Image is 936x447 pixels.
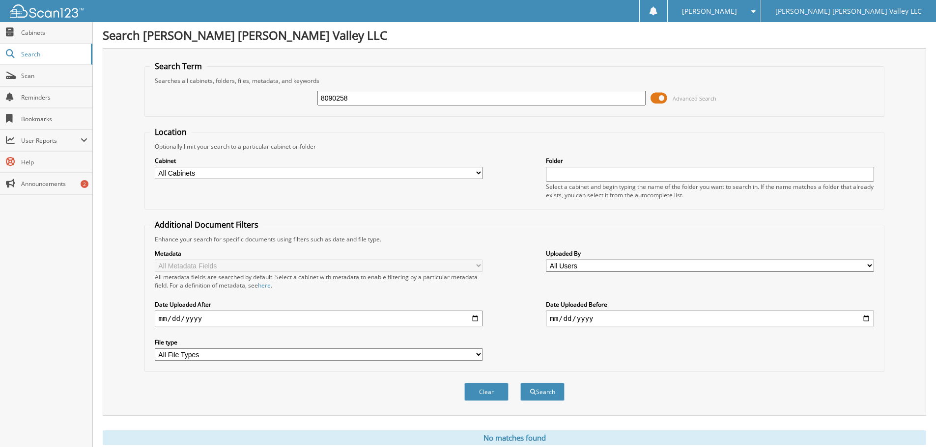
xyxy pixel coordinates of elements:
[103,430,926,445] div: No matches found
[21,72,87,80] span: Scan
[155,249,483,258] label: Metadata
[21,28,87,37] span: Cabinets
[21,115,87,123] span: Bookmarks
[150,77,879,85] div: Searches all cabinets, folders, files, metadata, and keywords
[682,8,737,14] span: [PERSON_NAME]
[546,157,874,165] label: Folder
[21,50,86,58] span: Search
[21,158,87,166] span: Help
[81,180,88,188] div: 2
[155,157,483,165] label: Cabinet
[10,4,84,18] img: scan123-logo-white.svg
[546,300,874,309] label: Date Uploaded Before
[150,61,207,72] legend: Search Term
[150,235,879,243] div: Enhance your search for specific documents using filters such as date and file type.
[21,180,87,188] span: Announcements
[150,142,879,151] div: Optionally limit your search to a particular cabinet or folder
[103,27,926,43] h1: Search [PERSON_NAME] [PERSON_NAME] Valley LLC
[775,8,922,14] span: [PERSON_NAME] [PERSON_NAME] Valley LLC
[464,383,509,401] button: Clear
[21,136,81,145] span: User Reports
[546,249,874,258] label: Uploaded By
[546,311,874,326] input: end
[155,311,483,326] input: start
[155,273,483,289] div: All metadata fields are searched by default. Select a cabinet with metadata to enable filtering b...
[673,95,716,102] span: Advanced Search
[520,383,565,401] button: Search
[150,127,192,137] legend: Location
[155,300,483,309] label: Date Uploaded After
[21,93,87,102] span: Reminders
[155,338,483,346] label: File type
[150,219,263,230] legend: Additional Document Filters
[546,183,874,199] div: Select a cabinet and begin typing the name of the folder you want to search in. If the name match...
[258,281,271,289] a: here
